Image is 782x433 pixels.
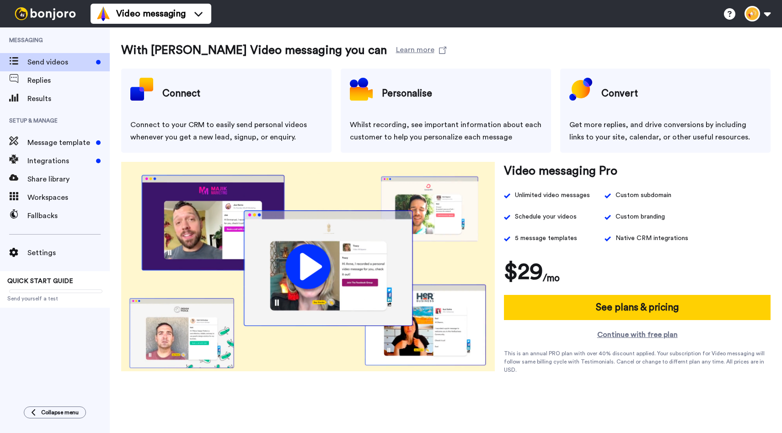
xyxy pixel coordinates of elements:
[616,189,671,202] div: Custom subdomain
[396,44,434,53] div: Learn more
[7,295,102,302] span: Send yourself a test
[27,155,92,166] span: Integrations
[616,232,688,245] span: Native CRM integrations
[616,211,665,223] span: Custom branding
[130,119,322,144] div: Connect to your CRM to easily send personal videos whenever you get a new lead, signup, or enquiry.
[504,349,771,374] div: This is an annual PRO plan with over 40% discount applied. Your subscription for Video messaging ...
[382,82,432,105] h4: Personalise
[27,93,110,104] span: Results
[24,406,86,418] button: Collapse menu
[11,7,80,20] img: bj-logo-header-white.svg
[515,232,577,245] span: 5 message templates
[27,75,110,86] span: Replies
[596,300,679,315] h4: See plans & pricing
[350,119,542,144] div: Whilst recording, see important information about each customer to help you personalize each message
[515,189,590,202] div: Unlimited video messages
[504,162,617,180] h3: Video messaging Pro
[27,174,110,185] span: Share library
[162,82,200,105] h4: Connect
[504,329,771,340] a: Continue with free plan
[7,278,73,284] span: QUICK START GUIDE
[543,271,560,286] h4: /mo
[504,258,543,286] h1: $29
[121,41,387,59] h3: With [PERSON_NAME] Video messaging you can
[41,409,79,416] span: Collapse menu
[27,137,92,148] span: Message template
[396,41,446,59] a: Learn more
[27,210,110,221] span: Fallbacks
[601,82,638,105] h4: Convert
[27,247,110,258] span: Settings
[27,192,110,203] span: Workspaces
[27,57,92,68] span: Send videos
[569,119,761,144] div: Get more replies, and drive conversions by including links to your site, calendar, or other usefu...
[116,7,186,20] span: Video messaging
[515,211,577,223] span: Schedule your videos
[96,6,111,21] img: vm-color.svg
